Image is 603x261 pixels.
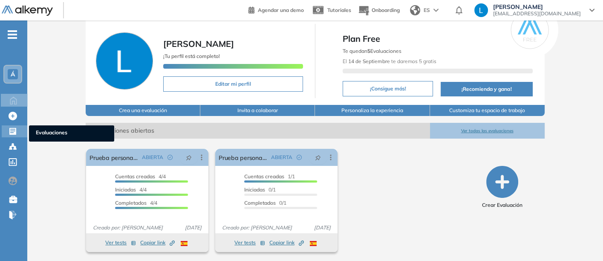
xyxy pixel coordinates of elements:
[105,238,136,248] button: Ver tests
[244,200,276,206] span: Completados
[181,241,188,246] img: ESP
[258,7,304,13] span: Agendar una demo
[482,201,522,209] span: Crear Evaluación
[430,105,545,116] button: Customiza tu espacio de trabajo
[309,151,327,164] button: pushpin
[482,166,522,209] button: Crear Evaluación
[433,9,439,12] img: arrow
[115,200,157,206] span: 4/4
[86,123,430,139] span: Evaluaciones abiertas
[244,173,295,180] span: 1/1
[163,38,234,49] span: [PERSON_NAME]
[244,200,286,206] span: 0/1
[163,76,303,92] button: Editar mi perfil
[244,173,284,180] span: Cuentas creadas
[410,5,420,15] img: world
[142,154,163,161] span: ABIERTA
[115,186,136,193] span: Iniciadas
[115,200,147,206] span: Completados
[89,149,138,166] a: Prueba personalidad ÁNIMA
[140,239,175,246] span: Copiar link
[269,239,304,246] span: Copiar link
[297,155,302,160] span: check-circle
[248,4,304,14] a: Agendar una demo
[343,48,401,54] span: Te quedan Evaluaciones
[424,6,430,14] span: ES
[315,105,430,116] button: Personaliza la experiencia
[343,58,436,64] span: El te daremos 5 gratis
[310,241,317,246] img: ESP
[315,154,321,161] span: pushpin
[11,71,15,78] span: Á
[327,7,351,13] span: Tutoriales
[8,34,17,35] i: -
[36,129,107,138] span: Evaluaciones
[179,151,198,164] button: pushpin
[167,155,173,160] span: check-circle
[343,32,533,45] span: Plan Free
[96,32,153,90] img: Foto de perfil
[86,105,200,116] button: Crea una evaluación
[182,224,205,232] span: [DATE]
[186,154,192,161] span: pushpin
[200,105,315,116] button: Invita a colaborar
[115,173,155,180] span: Cuentas creadas
[348,58,390,64] b: 14 de Septiembre
[140,238,175,248] button: Copiar link
[441,82,533,96] button: ¡Recomienda y gana!
[163,53,220,59] span: ¡Tu perfil está completo!
[271,154,292,161] span: ABIERTA
[219,149,268,166] a: Prueba personalidad ÁNIMA
[493,3,581,10] span: [PERSON_NAME]
[115,173,166,180] span: 4/4
[269,238,304,248] button: Copiar link
[219,224,295,232] span: Creado por: [PERSON_NAME]
[367,48,370,54] b: 5
[89,224,166,232] span: Creado por: [PERSON_NAME]
[244,186,276,193] span: 0/1
[343,81,433,96] button: ¡Consigue más!
[244,186,265,193] span: Iniciadas
[311,224,334,232] span: [DATE]
[115,186,147,193] span: 4/4
[493,10,581,17] span: [EMAIL_ADDRESS][DOMAIN_NAME]
[372,7,400,13] span: Onboarding
[2,6,53,16] img: Logo
[358,1,400,20] button: Onboarding
[430,123,545,139] button: Ver todas las evaluaciones
[234,238,265,248] button: Ver tests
